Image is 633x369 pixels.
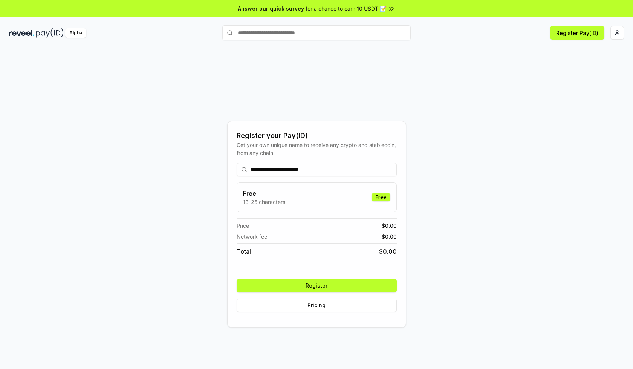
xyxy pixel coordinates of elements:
div: Free [372,193,390,201]
span: $ 0.00 [382,233,397,240]
span: Answer our quick survey [238,5,304,12]
img: reveel_dark [9,28,34,38]
h3: Free [243,189,285,198]
span: Total [237,247,251,256]
p: 13-25 characters [243,198,285,206]
div: Get your own unique name to receive any crypto and stablecoin, from any chain [237,141,397,157]
span: $ 0.00 [382,222,397,230]
img: pay_id [36,28,64,38]
button: Pricing [237,299,397,312]
button: Register [237,279,397,292]
div: Alpha [65,28,86,38]
span: $ 0.00 [379,247,397,256]
div: Register your Pay(ID) [237,130,397,141]
span: Network fee [237,233,267,240]
button: Register Pay(ID) [550,26,604,40]
span: for a chance to earn 10 USDT 📝 [306,5,386,12]
span: Price [237,222,249,230]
